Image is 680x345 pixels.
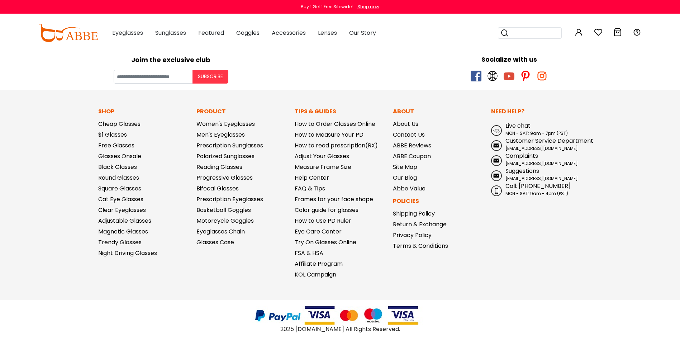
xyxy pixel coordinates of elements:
[98,174,139,182] a: Round Glasses
[192,70,228,84] button: Subscribe
[295,107,386,116] p: Tips & Guides
[491,152,582,167] a: Complaints [EMAIL_ADDRESS][DOMAIN_NAME]
[393,209,435,218] a: Shipping Policy
[505,130,568,136] span: MON - SAT: 9am - 7pm (PST)
[295,131,363,139] a: How to Measure Your PD
[505,137,593,145] span: Customer Service Department
[393,184,425,193] a: Abbe Value
[344,55,675,64] div: Socialize with us
[295,238,356,246] a: Try On Glasses Online
[295,227,342,236] a: Eye Care Center
[491,107,582,116] p: Need Help?
[505,145,578,151] span: [EMAIL_ADDRESS][DOMAIN_NAME]
[98,141,134,150] a: Free Glasses
[505,167,539,175] span: Suggestions
[196,217,254,225] a: Motorcycle Goggles
[393,174,417,182] a: Our Blog
[198,29,224,37] span: Featured
[357,4,379,10] div: Shop now
[295,260,343,268] a: Affiliate Program
[98,120,141,128] a: Cheap Glasses
[537,71,547,81] span: instagram
[98,195,143,203] a: Cat Eye Glasses
[295,120,375,128] a: How to Order Glasses Online
[349,29,376,37] span: Our Story
[196,141,263,150] a: Prescription Sunglasses
[5,53,337,65] div: Joim the exclusive club
[196,174,253,182] a: Progressive Glasses
[196,152,255,160] a: Polarized Sunglasses
[112,29,143,37] span: Eyeglasses
[393,197,484,205] p: Policies
[196,120,255,128] a: Women's Eyeglasses
[295,141,378,150] a: How to read prescription(RX)
[650,292,675,318] iframe: Chat
[505,190,568,197] span: MON - SAT: 9am - 4pm (PST)
[98,131,127,139] a: $1 Glasses
[393,141,431,150] a: ABBE Reviews
[196,131,245,139] a: Men's Eyeglasses
[196,227,245,236] a: Eyeglasses Chain
[251,306,430,325] img: payments
[295,163,351,171] a: Measure Frame Size
[98,107,189,116] p: Shop
[354,4,379,10] a: Shop now
[520,71,531,81] span: pinterest
[295,174,329,182] a: Help Center
[301,4,353,10] div: Buy 1 Get 1 Free Sitewide!
[272,29,306,37] span: Accessories
[491,137,582,152] a: Customer Service Department [EMAIL_ADDRESS][DOMAIN_NAME]
[505,122,531,130] span: Live chat
[196,163,242,171] a: Reading Glasses
[318,29,337,37] span: Lenses
[196,184,239,193] a: Bifocal Glasses
[98,217,151,225] a: Adjustable Glasses
[505,160,578,166] span: [EMAIL_ADDRESS][DOMAIN_NAME]
[295,195,373,203] a: Frames for your face shape
[196,206,251,214] a: Basketball Goggles
[98,163,137,171] a: Black Glasses
[393,231,432,239] a: Privacy Policy
[295,270,336,279] a: KOL Campaign
[491,167,582,182] a: Suggestions [EMAIL_ADDRESS][DOMAIN_NAME]
[295,249,323,257] a: FSA & HSA
[505,182,571,190] span: Call: [PHONE_NUMBER]
[491,182,582,197] a: Call: [PHONE_NUMBER] MON - SAT: 9am - 4pm (PST)
[98,184,141,193] a: Square Glasses
[505,152,538,160] span: Complaints
[114,70,192,84] input: Your email
[393,242,448,250] a: Terms & Conditions
[196,107,287,116] p: Product
[196,195,263,203] a: Prescription Eyeglasses
[505,175,578,181] span: [EMAIL_ADDRESS][DOMAIN_NAME]
[504,71,514,81] span: youtube
[155,29,186,37] span: Sunglasses
[295,184,325,193] a: FAQ & Tips
[98,227,148,236] a: Magnetic Glasses
[295,152,349,160] a: Adjust Your Glasses
[393,131,425,139] a: Contact Us
[98,249,157,257] a: Night Driving Glasses
[393,220,447,228] a: Return & Exchange
[295,206,358,214] a: Color guide for glasses
[393,152,431,160] a: ABBE Coupon
[393,120,418,128] a: About Us
[98,152,141,160] a: Glasses Onsale
[393,163,417,171] a: Site Map
[196,238,234,246] a: Glasses Case
[393,107,484,116] p: About
[295,217,351,225] a: How to Use PD Ruler
[39,24,98,42] img: abbeglasses.com
[471,71,481,81] span: facebook
[491,122,582,137] a: Live chat MON - SAT: 9am - 7pm (PST)
[236,29,260,37] span: Goggles
[98,206,146,214] a: Clear Eyeglasses
[98,238,142,246] a: Trendy Glasses
[487,71,498,81] span: twitter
